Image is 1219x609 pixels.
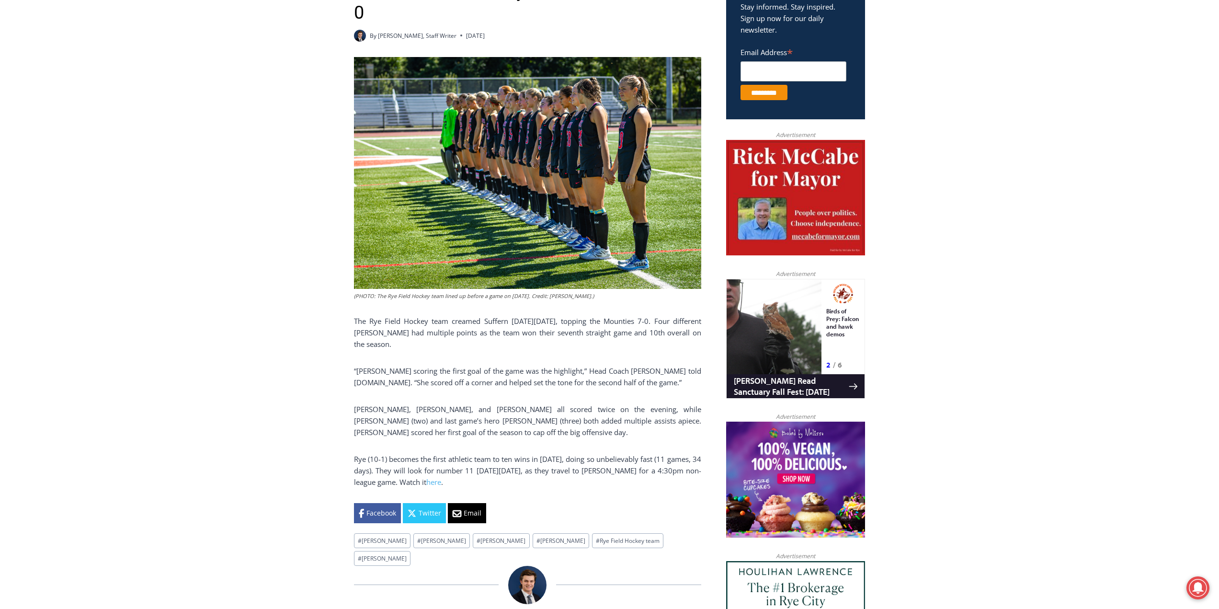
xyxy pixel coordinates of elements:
[354,453,701,488] p: Rye (10-1) becomes the first athletic team to ten wins in [DATE], doing so unbelievably fast (11 ...
[230,93,464,119] a: Intern @ [DOMAIN_NAME]
[354,30,366,42] a: Author image
[413,533,470,548] a: #[PERSON_NAME]
[533,533,589,548] a: #[PERSON_NAME]
[403,503,446,523] a: Twitter
[596,537,600,545] span: #
[726,140,865,256] img: McCabe for Mayor
[354,365,701,388] p: “[PERSON_NAME] scoring the first goal of the game was the highlight,” Head Coach [PERSON_NAME] to...
[378,32,456,40] a: [PERSON_NAME], Staff Writer
[100,28,134,79] div: Birds of Prey: Falcon and hawk demos
[358,537,362,545] span: #
[766,412,825,421] span: Advertisement
[466,31,485,40] time: [DATE]
[741,43,846,60] label: Email Address
[536,537,540,545] span: #
[592,533,663,548] a: #Rye Field Hockey team
[0,95,138,119] a: [PERSON_NAME] Read Sanctuary Fall Fest: [DATE]
[426,477,441,487] a: here
[354,57,701,289] img: (PHOTO: The Rye Field Hockey team lined up before a game on September 20, 2025. Credit: Maureen T...
[354,403,701,438] p: [PERSON_NAME], [PERSON_NAME], and [PERSON_NAME] all scored twice on the evening, while [PERSON_NA...
[354,30,366,42] img: Charlie Morris headshot PROFESSIONAL HEADSHOT
[8,96,123,118] h4: [PERSON_NAME] Read Sanctuary Fall Fest: [DATE]
[448,503,486,523] a: Email
[107,81,109,91] div: /
[417,537,421,545] span: #
[766,552,825,561] span: Advertisement
[251,95,444,117] span: Intern @ [DOMAIN_NAME]
[242,0,453,93] div: "[PERSON_NAME] and I covered the [DATE] Parade, which was a really eye opening experience as I ha...
[112,81,116,91] div: 6
[354,551,410,566] a: #[PERSON_NAME]
[370,31,376,40] span: By
[766,269,825,278] span: Advertisement
[477,537,480,545] span: #
[766,130,825,139] span: Advertisement
[741,1,851,35] p: Stay informed. Stay inspired. Sign up now for our daily newsletter.
[100,81,104,91] div: 2
[354,533,410,548] a: #[PERSON_NAME]
[473,533,529,548] a: #[PERSON_NAME]
[358,554,362,563] span: #
[508,566,547,604] img: Charlie Morris headshot PROFESSIONAL HEADSHOT
[354,292,701,300] figcaption: (PHOTO: The Rye Field Hockey team lined up before a game on [DATE]. Credit: [PERSON_NAME].)
[726,422,865,538] img: Baked by Melissa
[354,315,701,350] p: The Rye Field Hockey team creamed Suffern [DATE][DATE], topping the Mounties 7-0. Four different ...
[354,503,401,523] a: Facebook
